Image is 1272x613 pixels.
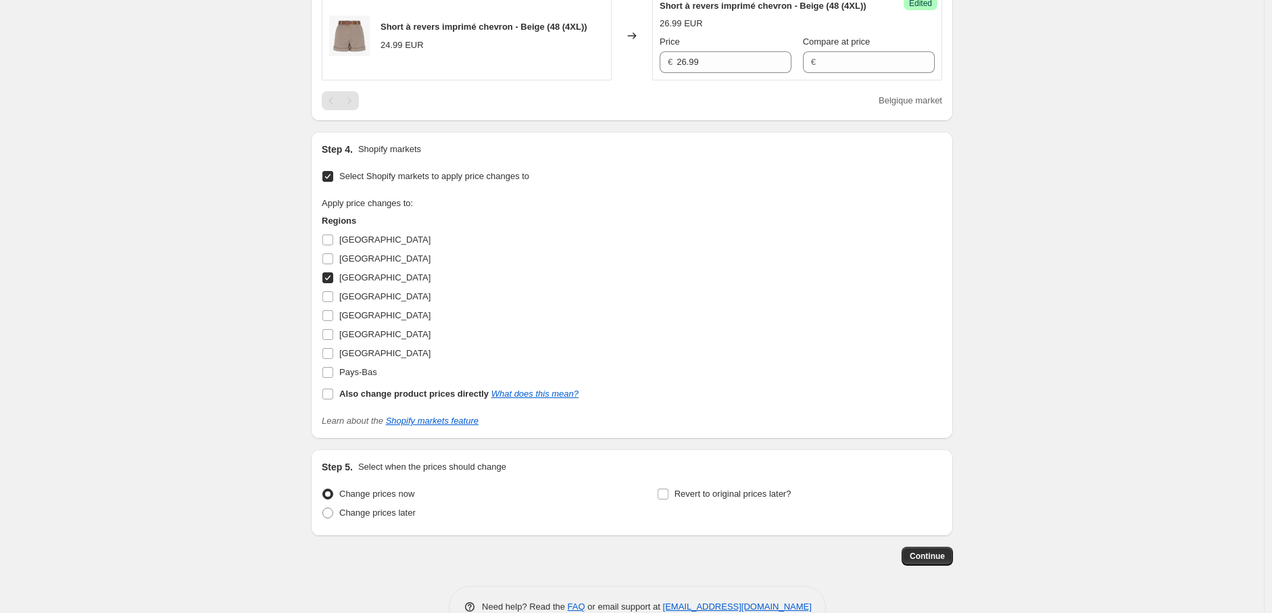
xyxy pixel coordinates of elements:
span: Apply price changes to: [322,198,413,208]
span: [GEOGRAPHIC_DATA] [339,253,431,264]
span: [GEOGRAPHIC_DATA] [339,272,431,283]
div: 26.99 EUR [660,17,703,30]
span: Change prices later [339,508,416,518]
span: Short à revers imprimé chevron - Beige (48 (4XL)) [381,22,587,32]
span: [GEOGRAPHIC_DATA] [339,329,431,339]
nav: Pagination [322,91,359,110]
span: Revert to original prices later? [675,489,791,499]
h2: Step 5. [322,460,353,474]
span: [GEOGRAPHIC_DATA] [339,291,431,301]
span: € [668,57,672,67]
i: Learn about the [322,416,479,426]
span: Pays-Bas [339,367,377,377]
h3: Regions [322,214,579,228]
span: [GEOGRAPHIC_DATA] [339,348,431,358]
a: FAQ [568,602,585,612]
span: Continue [910,551,945,562]
div: 24.99 EUR [381,39,424,52]
span: or email support at [585,602,663,612]
span: [GEOGRAPHIC_DATA] [339,310,431,320]
p: Select when the prices should change [358,460,506,474]
span: [GEOGRAPHIC_DATA] [339,235,431,245]
b: Also change product prices directly [339,389,489,399]
span: € [811,57,816,67]
img: JOA-3943-1_80x.jpg [329,16,370,56]
span: Change prices now [339,489,414,499]
span: Need help? Read the [482,602,568,612]
span: Compare at price [803,36,871,47]
span: Select Shopify markets to apply price changes to [339,171,529,181]
a: Shopify markets feature [386,416,479,426]
span: Price [660,36,680,47]
a: [EMAIL_ADDRESS][DOMAIN_NAME] [663,602,812,612]
span: Short à revers imprimé chevron - Beige (48 (4XL)) [660,1,866,11]
p: Shopify markets [358,143,421,156]
span: Belgique market [879,95,942,105]
a: What does this mean? [491,389,579,399]
h2: Step 4. [322,143,353,156]
button: Continue [902,547,953,566]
